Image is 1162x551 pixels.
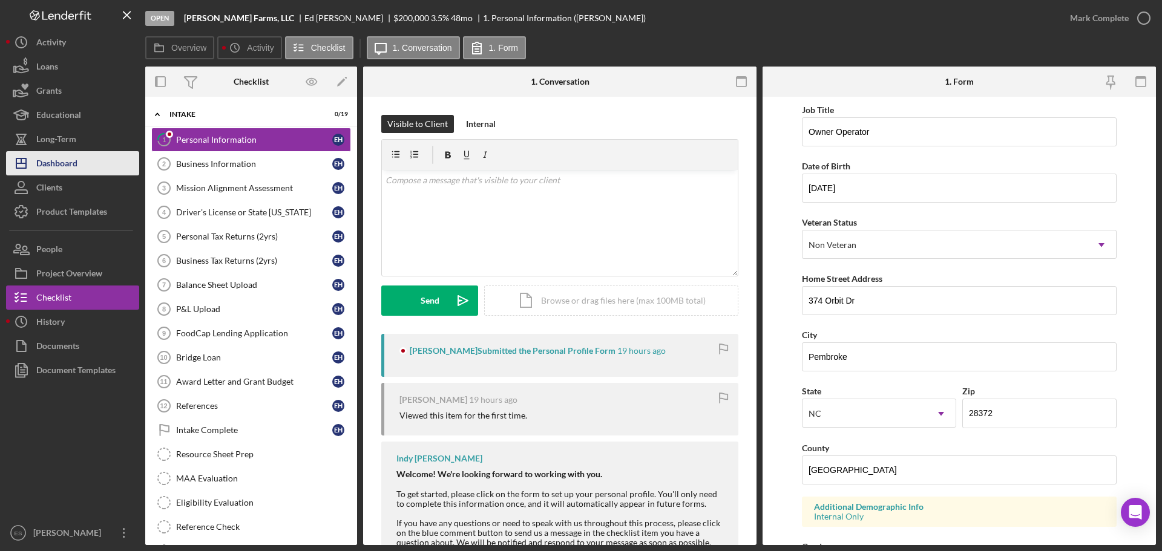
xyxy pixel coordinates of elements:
button: Checklist [285,36,353,59]
label: Date of Birth [802,161,850,171]
div: Grants [36,79,62,106]
tspan: 2 [162,160,166,168]
div: Personal Tax Returns (2yrs) [176,232,332,241]
div: [PERSON_NAME] [399,395,467,405]
a: 11Award Letter and Grant BudgetEH [151,370,351,394]
div: E H [332,376,344,388]
div: P&L Upload [176,304,332,314]
div: E H [332,182,344,194]
button: Visible to Client [381,115,454,133]
time: 2025-10-01 20:05 [617,346,666,356]
a: 1Personal InformationEH [151,128,351,152]
button: 1. Form [463,36,526,59]
div: E H [332,158,344,170]
div: Clients [36,175,62,203]
button: Internal [460,115,502,133]
div: Bridge Loan [176,353,332,362]
button: Product Templates [6,200,139,224]
a: 10Bridge LoanEH [151,345,351,370]
div: Intake Complete [176,425,332,435]
label: 1. Form [489,43,518,53]
label: Activity [247,43,274,53]
a: Eligibility Evaluation [151,491,351,515]
a: 7Balance Sheet UploadEH [151,273,351,297]
button: Grants [6,79,139,103]
div: Visible to Client [387,115,448,133]
div: 0 / 19 [326,111,348,118]
label: Home Street Address [802,273,882,284]
div: Reference Check [176,522,350,532]
div: Internal [466,115,496,133]
div: E H [332,351,344,364]
button: Clients [6,175,139,200]
button: Checklist [6,285,139,310]
div: Product Templates [36,200,107,227]
button: Educational [6,103,139,127]
div: Checklist [36,285,71,313]
div: E H [332,279,344,291]
button: Long-Term [6,127,139,151]
div: 1. Form [945,77,974,86]
button: 1. Conversation [367,36,460,59]
tspan: 5 [162,233,166,240]
button: Activity [6,30,139,54]
a: 4Driver's License or State [US_STATE]EH [151,200,351,224]
button: History [6,310,139,334]
div: E H [332,424,344,436]
label: Job Title [802,105,834,115]
button: People [6,237,139,261]
button: Mark Complete [1058,6,1156,30]
a: Documents [6,334,139,358]
div: Send [421,285,439,316]
div: 3.5 % [431,13,449,23]
a: Intake CompleteEH [151,418,351,442]
label: Overview [171,43,206,53]
div: Balance Sheet Upload [176,280,332,290]
div: People [36,237,62,264]
div: Resource Sheet Prep [176,449,350,459]
div: Business Information [176,159,332,169]
div: Educational [36,103,81,130]
div: Additional Demographic Info [814,502,1105,512]
tspan: 12 [160,402,167,409]
label: Checklist [311,43,346,53]
div: Indy [PERSON_NAME] [396,454,482,463]
div: Project Overview [36,261,102,289]
tspan: 3 [162,184,166,192]
a: Resource Sheet Prep [151,442,351,466]
tspan: 4 [162,209,166,216]
label: City [802,330,817,340]
label: 1. Conversation [393,43,452,53]
button: Project Overview [6,261,139,285]
tspan: 10 [160,354,167,361]
button: Dashboard [6,151,139,175]
button: ES[PERSON_NAME] [6,521,139,545]
div: Dashboard [36,151,77,178]
a: MAA Evaluation [151,466,351,491]
button: Send [381,285,478,316]
div: Eligibility Evaluation [176,498,350,507]
div: Loans [36,54,58,82]
div: Non Veteran [809,240,856,250]
button: Loans [6,54,139,79]
div: Business Tax Returns (2yrs) [176,256,332,266]
time: 2025-10-01 20:05 [469,395,517,405]
div: 1. Conversation [531,77,589,86]
div: Internal Only [814,512,1105,521]
div: NC [809,409,821,419]
div: 48 mo [451,13,473,23]
div: MAA Evaluation [176,474,350,483]
label: County [802,443,829,453]
div: E H [332,230,344,243]
text: ES [15,530,22,536]
div: FoodCap Lending Application [176,328,332,338]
